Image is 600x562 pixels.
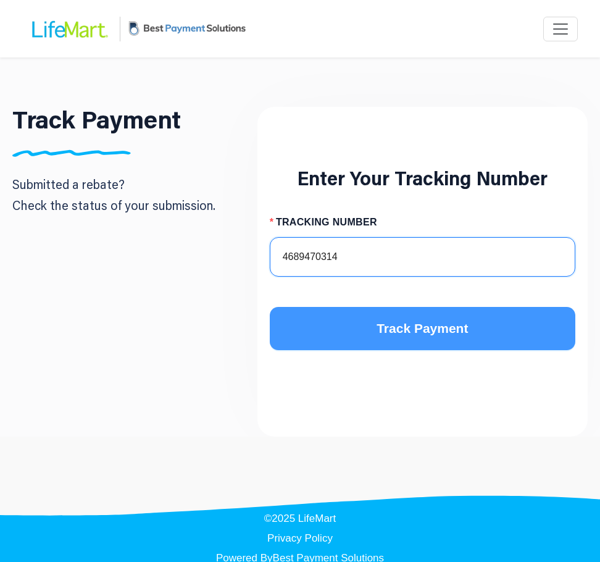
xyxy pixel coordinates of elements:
[22,8,249,49] a: LifeMart LogoBPS Logo
[377,319,468,338] span: Track Payment
[543,17,578,41] button: Toggle navigation
[12,107,181,132] h1: Track Payment
[12,149,131,157] img: Divider
[264,513,336,524] div: © 2025 LifeMart
[270,169,575,188] h2: Enter Your Tracking Number
[276,212,377,232] span: TRACKING NUMBER
[12,174,215,216] p: Submitted a rebate? Check the status of your submission.
[125,8,249,49] img: BPS Logo
[22,9,115,49] img: LifeMart Logo
[267,533,333,543] a: Privacy Policy
[270,307,575,350] button: Track Payment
